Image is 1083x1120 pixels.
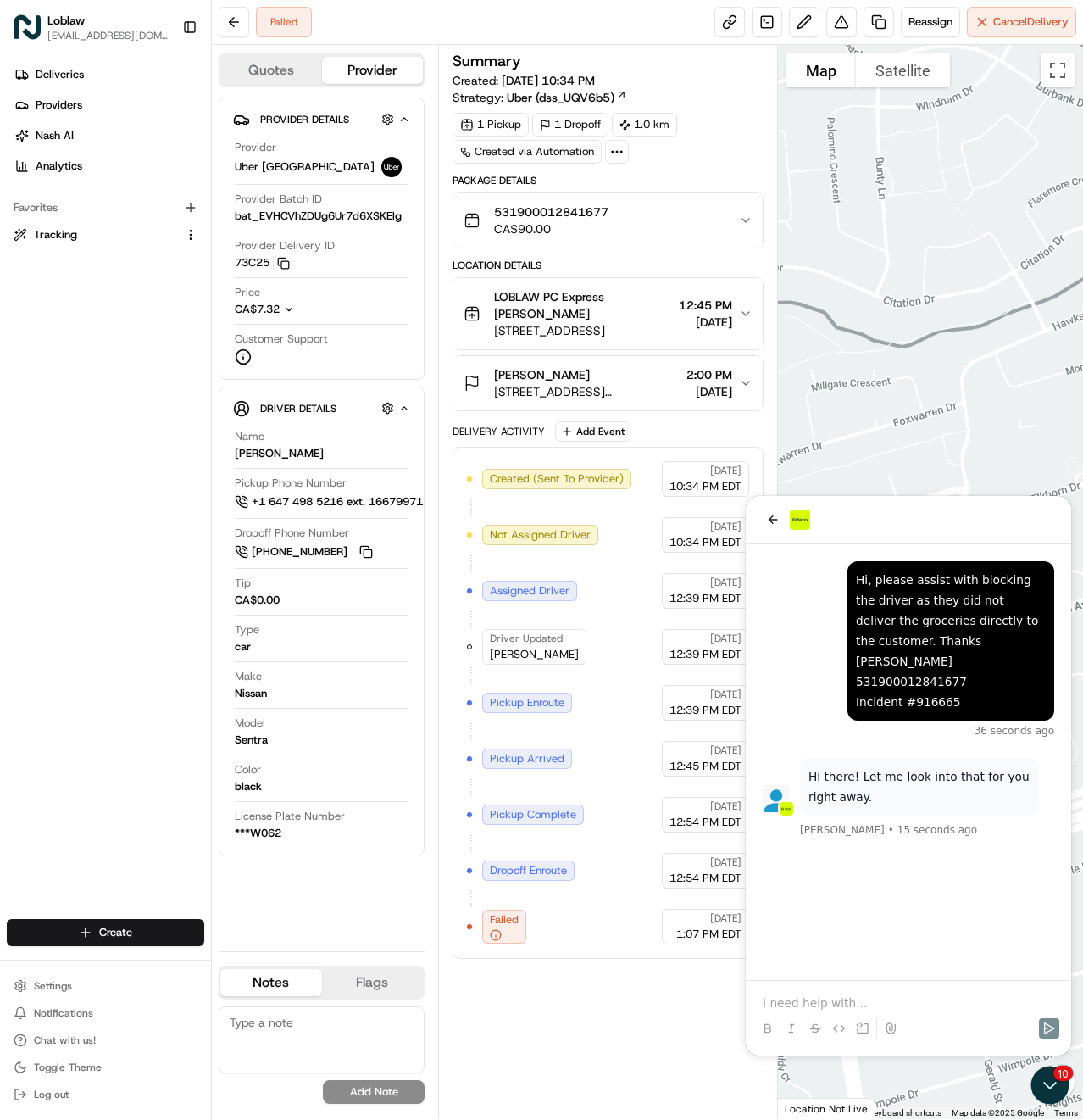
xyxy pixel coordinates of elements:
span: Provider Batch ID [235,192,322,207]
span: Pickup Arrived [490,751,564,766]
div: Nissan [235,686,267,701]
button: Settings [7,974,204,998]
div: Location Not Live [778,1098,875,1119]
span: Uber (dss_UQV6b5) [507,89,614,106]
button: Loblaw [47,12,85,29]
span: [DATE] [710,520,741,533]
span: Log out [34,1088,69,1101]
span: Pickup Enroute [490,695,564,710]
span: Driver Details [260,402,336,415]
img: uber-new-logo.jpeg [381,157,402,177]
div: Sentra [235,733,268,748]
button: Keyboard shortcuts [869,1107,941,1119]
span: +1 647 498 5216 ext. 16679971 [252,494,423,510]
span: CA$7.32 [235,302,280,316]
span: CA$90.00 [494,220,608,237]
iframe: Customer support window [746,496,1071,1056]
span: Dropoff Phone Number [235,526,349,541]
button: Log out [7,1083,204,1106]
div: Strategy: [453,89,627,106]
button: Show satellite imagery [856,53,950,87]
span: Make [235,669,262,684]
span: [DATE] [710,632,741,645]
span: 10:34 PM EDT [669,479,741,494]
span: Color [235,762,261,777]
span: Type [235,622,259,638]
span: 12:54 PM EDT [669,871,741,886]
span: 12:39 PM EDT [669,591,741,606]
button: LoblawLoblaw[EMAIL_ADDRESS][DOMAIN_NAME] [7,7,175,47]
div: car [235,639,251,655]
img: Loblaw [14,14,41,41]
button: Notifications [7,1001,204,1025]
a: Uber (dss_UQV6b5) [507,89,627,106]
span: [DATE] [710,744,741,757]
span: Name [235,429,264,444]
span: Uber [GEOGRAPHIC_DATA] [235,159,375,175]
img: Google [782,1097,838,1119]
span: [DATE] [679,314,732,331]
a: Created via Automation [453,140,602,164]
span: [DATE] [686,383,732,400]
span: [DATE] [710,464,741,477]
button: Notes [220,969,322,996]
span: [DATE] [710,576,741,589]
a: Tracking [14,227,177,242]
span: 12:45 PM [679,297,732,314]
span: 531900012841677 [494,203,608,220]
a: Terms (opens in new tab) [1054,1108,1078,1117]
span: Assigned Driver [490,583,569,599]
span: Pickup Complete [490,807,576,822]
span: Toggle Theme [34,1061,102,1074]
span: Nash AI [36,128,74,143]
button: 531900012841677CA$90.00 [453,193,763,248]
span: Analytics [36,159,82,174]
span: Not Assigned Driver [490,527,591,543]
span: License Plate Number [235,809,345,824]
a: [PHONE_NUMBER] [235,543,375,561]
span: bat_EVHCVhZDUg6Ur7d6XSKElg [235,209,402,224]
span: Provider [235,140,276,155]
span: 12:39 PM EDT [669,703,741,718]
span: [PERSON_NAME] [490,647,579,662]
span: Customer Support [235,332,328,347]
span: 10:34 PM EDT [669,535,741,550]
button: Tracking [7,221,204,248]
span: Cancel Delivery [993,14,1069,30]
button: LOBLAW PC Express [PERSON_NAME][STREET_ADDRESS]12:45 PM[DATE] [453,278,763,349]
button: Provider [322,57,424,84]
span: LOBLAW PC Express [PERSON_NAME] [494,288,672,322]
div: 1 Pickup [453,113,529,137]
span: 2:00 PM [686,366,732,383]
button: Toggle fullscreen view [1041,53,1075,87]
button: CancelDelivery [967,7,1076,37]
span: Pickup Phone Number [235,476,347,491]
span: Driver Updated [490,632,563,645]
span: Provider Details [260,113,349,126]
div: Package Details [453,174,764,187]
button: Chat with us! [7,1028,204,1052]
a: Analytics [7,153,211,180]
button: Reassign [901,7,960,37]
div: [PERSON_NAME] [235,446,324,461]
span: Created (Sent To Provider) [490,471,624,487]
button: +1 647 498 5216 ext. 16679971 [235,493,451,511]
span: Chat with us! [34,1034,96,1047]
div: 1 Dropoff [532,113,608,137]
span: [PERSON_NAME] [494,366,590,383]
span: Model [235,716,265,731]
span: [DATE] [710,855,741,869]
div: Delivery Activity [453,425,545,438]
span: [DATE] [710,800,741,813]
